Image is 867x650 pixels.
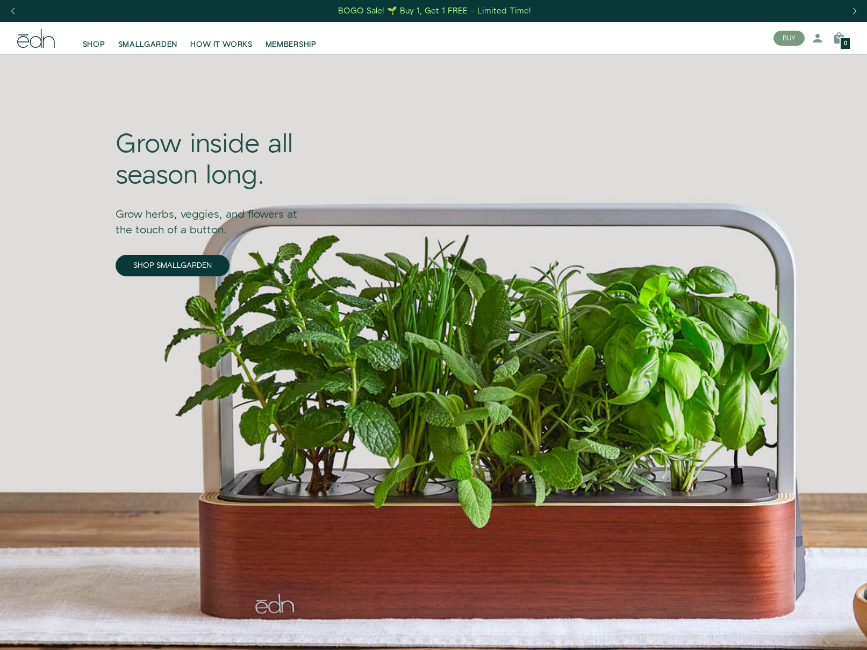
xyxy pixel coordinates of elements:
[116,130,313,191] div: Grow inside all season long.
[338,5,531,17] div: BOGO Sale! 🌱 Buy 1, Get 1 FREE – Limited Time!
[773,31,805,46] button: BUY
[259,26,323,50] a: MEMBERSHIP
[266,39,317,50] span: MEMBERSHIP
[116,192,313,238] div: Grow herbs, veggies, and flowers at the touch of a button.
[76,26,112,50] a: SHOP
[112,26,184,50] a: SMALLGARDEN
[337,3,532,19] a: BOGO Sale! 🌱 Buy 1, Get 1 FREE – Limited Time!
[844,41,847,47] span: 0
[116,255,230,276] a: SHOP SMALLGARDEN
[184,26,259,50] a: HOW IT WORKS
[83,39,105,50] span: SHOP
[118,39,178,50] span: SMALLGARDEN
[190,39,252,50] span: HOW IT WORKS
